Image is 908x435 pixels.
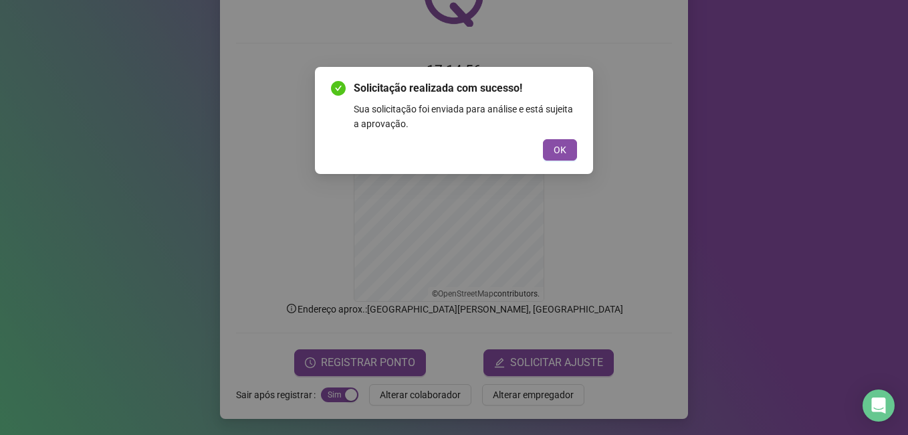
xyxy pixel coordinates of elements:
[543,139,577,161] button: OK
[354,80,577,96] span: Solicitação realizada com sucesso!
[354,102,577,131] div: Sua solicitação foi enviada para análise e está sujeita a aprovação.
[554,143,566,157] span: OK
[331,81,346,96] span: check-circle
[863,389,895,422] div: Open Intercom Messenger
